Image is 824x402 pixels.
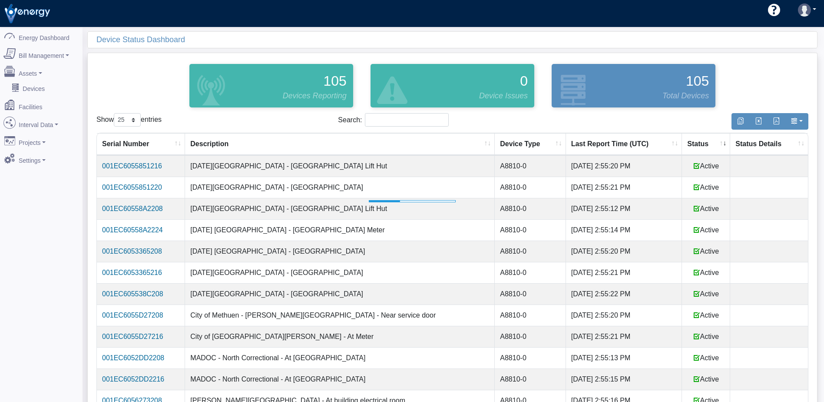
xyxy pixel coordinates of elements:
[102,205,163,212] a: 001EC60558A2208
[102,333,163,340] a: 001EC6055D27216
[185,262,495,283] td: [DATE][GEOGRAPHIC_DATA] - [GEOGRAPHIC_DATA]
[102,184,162,191] a: 001EC6055851220
[566,219,682,241] td: [DATE] 2:55:14 PM
[479,90,528,102] span: Device Issues
[96,113,162,127] label: Show entries
[102,312,163,319] a: 001EC6055D27208
[283,90,347,102] span: Devices Reporting
[767,113,785,130] button: Generate PDF
[102,162,162,170] a: 001EC6055851216
[185,177,495,198] td: [DATE][GEOGRAPHIC_DATA] - [GEOGRAPHIC_DATA]
[495,368,566,390] td: A8810-0
[566,347,682,368] td: [DATE] 2:55:13 PM
[549,64,718,107] a: 105 Total Devices
[682,368,730,390] td: Active
[566,262,682,283] td: [DATE] 2:55:21 PM
[566,305,682,326] td: [DATE] 2:55:20 PM
[749,113,768,130] button: Export to Excel
[566,283,682,305] td: [DATE] 2:55:22 PM
[365,113,449,127] input: Search:
[185,219,495,241] td: [DATE] [GEOGRAPHIC_DATA] - [GEOGRAPHIC_DATA] Meter
[566,198,682,219] td: [DATE] 2:55:12 PM
[97,133,185,155] th: Serial Number: activate to sort column ascending
[102,248,162,255] a: 001EC6053365208
[102,226,163,234] a: 001EC60558A2224
[682,262,730,283] td: Active
[102,269,162,276] a: 001EC6053365216
[495,177,566,198] td: A8810-0
[185,198,495,219] td: [DATE][GEOGRAPHIC_DATA] - [GEOGRAPHIC_DATA] Lift Hut
[682,305,730,326] td: Active
[102,375,164,383] a: 001EC6052DD2216
[682,155,730,177] td: Active
[323,70,346,91] span: 105
[520,70,528,91] span: 0
[495,241,566,262] td: A8810-0
[731,113,750,130] button: Copy to clipboard
[495,219,566,241] td: A8810-0
[185,305,495,326] td: City of Methuen - [PERSON_NAME][GEOGRAPHIC_DATA] - Near service door
[114,113,141,127] select: Showentries
[185,133,495,155] th: Description: activate to sort column ascending
[495,155,566,177] td: A8810-0
[102,354,164,362] a: 001EC6052DD2208
[495,347,566,368] td: A8810-0
[185,347,495,368] td: MADOC - North Correctional - At [GEOGRAPHIC_DATA]
[495,305,566,326] td: A8810-0
[686,70,709,91] span: 105
[566,133,682,155] th: Last Report Time (UTC): activate to sort column ascending
[682,198,730,219] td: Active
[495,283,566,305] td: A8810-0
[185,241,495,262] td: [DATE] [GEOGRAPHIC_DATA] - [GEOGRAPHIC_DATA]
[495,262,566,283] td: A8810-0
[338,113,449,127] label: Search:
[682,219,730,241] td: Active
[682,241,730,262] td: Active
[185,283,495,305] td: [DATE][GEOGRAPHIC_DATA] - [GEOGRAPHIC_DATA]
[566,368,682,390] td: [DATE] 2:55:15 PM
[543,62,724,110] div: Devices configured and active in the system.
[495,133,566,155] th: Device Type: activate to sort column ascending
[566,155,682,177] td: [DATE] 2:55:20 PM
[362,62,543,110] div: Devices that are active and configured but are in an error state.
[566,326,682,347] td: [DATE] 2:55:21 PM
[730,133,808,155] th: Status Details: activate to sort column ascending
[96,32,817,48] div: Device Status Dashboard
[798,3,811,17] img: user-3.svg
[181,62,362,110] div: Devices that are actively reporting data.
[495,326,566,347] td: A8810-0
[785,113,808,130] button: Show/Hide Columns
[185,155,495,177] td: [DATE][GEOGRAPHIC_DATA] - [GEOGRAPHIC_DATA] Lift Hut
[662,90,709,102] span: Total Devices
[682,347,730,368] td: Active
[185,326,495,347] td: City of [GEOGRAPHIC_DATA][PERSON_NAME] - At Meter
[682,177,730,198] td: Active
[566,177,682,198] td: [DATE] 2:55:21 PM
[185,368,495,390] td: MADOC - North Correctional - At [GEOGRAPHIC_DATA]
[682,283,730,305] td: Active
[495,198,566,219] td: A8810-0
[566,241,682,262] td: [DATE] 2:55:20 PM
[102,290,163,298] a: 001EC605538C208
[682,133,730,155] th: Status: activate to sort column ascending
[682,326,730,347] td: Active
